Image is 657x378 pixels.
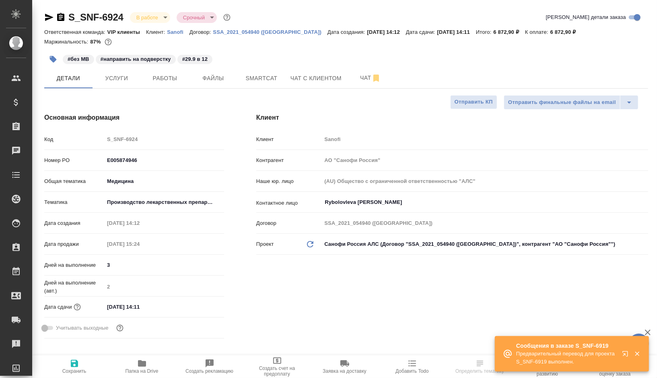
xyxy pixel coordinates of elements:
button: 🙏 [629,334,649,354]
span: Файлы [194,73,233,83]
span: Создать рекламацию [185,368,233,374]
button: Заявка на доставку [311,355,379,378]
input: ✎ Введи что-нибудь [104,154,224,166]
p: VIP клиенты [107,29,146,35]
span: Чат [351,73,390,83]
p: Тематика [44,198,104,206]
span: [PERSON_NAME] детали заказа [546,13,626,21]
p: Дней на выполнение (авт.) [44,279,104,295]
span: Папка на Drive [126,368,159,374]
p: Договор: [189,29,213,35]
p: [DATE] 14:12 [367,29,406,35]
p: SSA_2021_054940 ([GEOGRAPHIC_DATA]) [213,29,327,35]
span: направить на подверстку [95,55,177,62]
button: Открыть в новой вкладке [617,346,636,365]
span: Отправить КП [455,98,493,107]
p: Клиент [256,135,321,143]
div: Производство лекарственных препаратов [104,195,224,209]
button: Open [644,201,645,203]
span: Определить тематику [455,368,504,374]
input: Пустое поле [104,281,224,293]
button: Определить тематику [446,355,514,378]
p: Наше юр. лицо [256,177,321,185]
p: Клиент: [146,29,167,35]
input: ✎ Введи что-нибудь [104,259,224,271]
p: Контрагент [256,156,321,164]
p: #29.9 в 12 [182,55,208,63]
p: Ответственная команда: [44,29,107,35]
span: Работы [146,73,184,83]
button: Создать счет на предоплату [243,355,311,378]
input: Пустое поле [321,154,648,166]
button: Отправить КП [450,95,497,109]
button: Доп статусы указывают на важность/срочность заказа [222,12,232,23]
p: К оплате: [525,29,550,35]
h4: Клиент [256,113,648,123]
h4: Основная информация [44,113,224,123]
span: Заявка на доставку [323,368,366,374]
input: ✎ Введи что-нибудь [104,301,175,313]
p: #направить на подверстку [101,55,171,63]
input: Пустое поле [321,217,648,229]
span: Детали [49,73,88,83]
span: 29.9 в 12 [177,55,213,62]
p: [DATE] 14:11 [437,29,476,35]
button: Папка на Drive [108,355,176,378]
div: В работе [130,12,170,23]
svg: Отписаться [371,73,381,83]
input: Пустое поле [321,133,648,145]
button: В работе [134,14,161,21]
input: Пустое поле [104,133,224,145]
p: 6 872,90 ₽ [550,29,582,35]
div: Медицина [104,174,224,188]
p: Номер PO [44,156,104,164]
span: Чат с клиентом [290,73,342,83]
button: Закрыть [629,350,645,357]
p: Общая тематика [44,177,104,185]
p: Дата создания [44,219,104,227]
p: Sanofi [167,29,189,35]
span: Smartcat [242,73,281,83]
div: Санофи Россия АЛС (Договор "SSA_2021_054940 ([GEOGRAPHIC_DATA])", контрагент "АО "Санофи Россия"") [321,237,648,251]
span: без МВ [62,55,95,62]
span: Создать счет на предоплату [248,366,306,377]
a: SSA_2021_054940 ([GEOGRAPHIC_DATA]) [213,28,327,35]
p: 87% [90,39,103,45]
div: В работе [177,12,217,23]
button: Сохранить [41,355,108,378]
p: Маржинальность: [44,39,90,45]
p: Сообщения в заказе S_SNF-6919 [516,342,617,350]
a: Sanofi [167,28,189,35]
span: Сохранить [62,368,87,374]
span: Услуги [97,73,136,83]
p: Дата продажи [44,240,104,248]
p: Контактное лицо [256,199,321,207]
button: Срочный [181,14,207,21]
button: 725.84 RUB; [103,37,113,47]
p: Итого: [476,29,493,35]
p: Дата сдачи: [406,29,437,35]
p: 6 872,90 ₽ [494,29,525,35]
input: Пустое поле [104,217,175,229]
p: Дата создания: [327,29,367,35]
button: Добавить Todo [379,355,446,378]
span: Добавить Todo [395,368,428,374]
button: Скопировать ссылку [56,12,66,22]
p: Проект [256,240,274,248]
button: Добавить тэг [44,50,62,68]
a: S_SNF-6924 [68,12,124,23]
input: Пустое поле [104,238,175,250]
p: Дата сдачи [44,303,72,311]
span: Учитывать выходные [56,324,109,332]
button: Создать рекламацию [176,355,243,378]
p: Дней на выполнение [44,261,104,269]
p: Предварительный перевод для проекта S_SNF-6919 выполнен. [516,350,617,366]
button: Если добавить услуги и заполнить их объемом, то дата рассчитается автоматически [72,302,82,312]
div: split button [504,95,638,110]
p: #без МВ [68,55,89,63]
input: Пустое поле [321,175,648,187]
button: Отправить финальные файлы на email [504,95,620,110]
span: Отправить финальные файлы на email [508,98,616,107]
p: Код [44,135,104,143]
button: Выбери, если сб и вс нужно считать рабочими днями для выполнения заказа. [115,323,125,333]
